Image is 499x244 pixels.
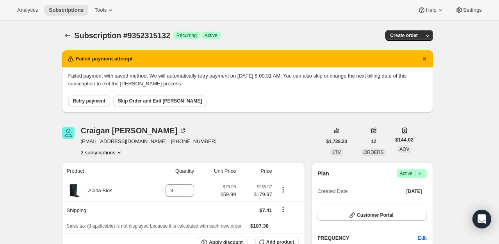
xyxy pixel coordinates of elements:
[463,7,482,13] span: Settings
[426,7,436,13] span: Help
[402,186,427,197] button: [DATE]
[317,170,329,177] h2: Plan
[12,5,43,16] button: Analytics
[317,187,348,195] span: Created Date
[322,136,352,147] button: $1,728.23
[221,191,236,198] span: $59.99
[371,138,376,145] span: 12
[364,150,383,155] span: ORDERS
[118,98,202,104] span: Skip Order and Exit [PERSON_NAME]
[317,234,418,242] h2: FREQUENCY
[250,223,269,229] span: $187.38
[62,30,73,41] button: Subscriptions
[419,53,430,64] button: Dismiss notification
[81,138,217,145] span: [EMAIL_ADDRESS][DOMAIN_NAME] · [PHONE_NUMBER]
[259,207,272,213] span: $7.41
[68,72,427,88] p: Failed payment with saved method. We will automatically retry payment on [DATE] 8:00:31 AM. You c...
[238,163,274,180] th: Price
[385,30,422,41] button: Create order
[94,7,107,13] span: Tools
[223,184,236,189] small: $79.99
[400,170,424,177] span: Active
[326,138,347,145] span: $1,728.23
[413,5,449,16] button: Help
[82,187,112,194] div: Alpha Bios
[176,32,197,39] span: Recurring
[390,32,418,39] span: Create order
[333,150,341,155] span: LTV
[144,163,196,180] th: Quantity
[472,210,491,228] div: Open Intercom Messenger
[277,186,289,194] button: Product actions
[196,163,238,180] th: Unit Price
[414,170,415,177] span: |
[76,55,133,63] h2: Failed payment attempt
[277,205,289,214] button: Shipping actions
[257,184,272,189] small: $239.97
[44,5,88,16] button: Subscriptions
[357,212,393,218] span: Customer Portal
[62,127,75,139] span: Craigan Biggs
[73,98,105,104] span: Retry payment
[17,7,38,13] span: Analytics
[399,147,409,152] span: AOV
[62,202,145,219] th: Shipping
[451,5,487,16] button: Settings
[90,5,119,16] button: Tools
[113,95,207,106] button: Skip Order and Exit [PERSON_NAME]
[75,31,170,40] span: Subscription #9352315132
[62,163,145,180] th: Product
[418,234,426,242] span: Edit
[67,223,243,229] span: Sales tax (if applicable) is not displayed because it is calculated with each new order.
[241,191,272,198] span: $179.97
[205,32,217,39] span: Active
[81,149,123,156] button: Product actions
[395,136,413,144] span: $144.02
[317,210,426,221] button: Customer Portal
[68,95,110,106] button: Retry payment
[366,136,381,147] button: 12
[49,7,84,13] span: Subscriptions
[81,127,187,134] div: Craigan [PERSON_NAME]
[406,188,422,194] span: [DATE]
